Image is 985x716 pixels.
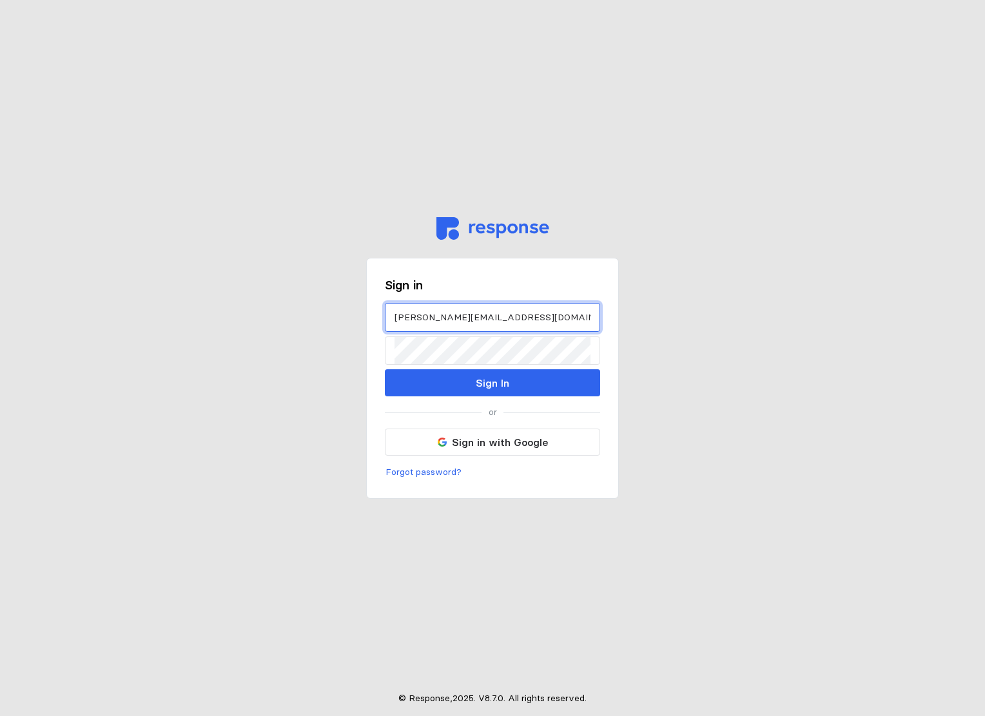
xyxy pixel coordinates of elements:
[476,375,509,391] p: Sign In
[385,465,462,480] button: Forgot password?
[438,438,447,447] img: svg%3e
[385,429,600,456] button: Sign in with Google
[489,405,497,420] p: or
[436,217,549,240] img: svg%3e
[452,434,548,450] p: Sign in with Google
[385,369,600,396] button: Sign In
[398,692,587,706] p: © Response, 2025 . V 8.7.0 . All rights reserved.
[385,465,462,479] p: Forgot password?
[385,276,600,294] h3: Sign in
[395,304,590,331] input: Email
